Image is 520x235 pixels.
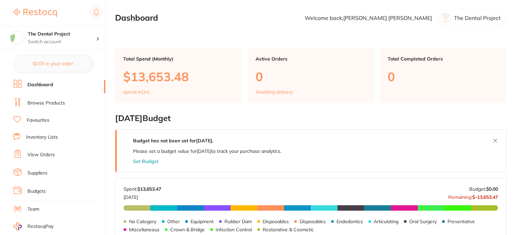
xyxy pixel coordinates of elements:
p: Preventative [448,219,475,224]
p: Miscellaneous [129,227,159,232]
a: Active Orders0Awaiting delivery [247,48,374,103]
p: Infection Control [216,227,252,232]
p: Disposables [300,219,326,224]
p: No Category [129,219,156,224]
a: View Orders [27,151,55,158]
p: Rubber Dam [224,219,252,224]
a: Dashboard [27,81,53,88]
p: Oral Surgery [409,219,437,224]
a: Suppliers [27,170,47,177]
p: Please set a budget value for [DATE] to track your purchase analytics. [133,148,281,154]
p: [DATE] [124,192,161,200]
img: RestocqPay [14,222,22,230]
p: Awaiting delivery [256,89,293,95]
a: Budgets [27,188,46,195]
p: $13,653.48 [123,70,234,84]
p: Budget: [469,186,498,192]
p: Articulating [374,219,398,224]
a: Inventory Lists [26,134,58,141]
p: Switch account [28,39,96,45]
p: Crown & Bridge [170,227,205,232]
h4: The Dental Project [28,31,96,38]
p: Active Orders [256,56,366,62]
p: Spent: [124,186,161,192]
strong: Budget has not been set for [DATE] . [133,138,213,144]
img: The Dental Project [10,31,24,45]
p: The Dental Project [454,15,501,21]
a: Restocq Logo [14,5,57,21]
p: spend in Oct [123,89,149,95]
img: Restocq Logo [14,9,57,17]
h2: [DATE] Budget [115,114,506,123]
a: Total Spend (Monthly)$13,653.48spend inOct [115,48,242,103]
strong: $-13,653.47 [472,194,498,200]
p: Equipment [191,219,214,224]
strong: $13,653.47 [137,186,161,192]
p: Total Completed Orders [388,56,498,62]
h2: Dashboard [115,13,158,23]
p: Restorative & Cosmetic [263,227,314,232]
a: Team [27,206,39,213]
p: 0 [256,70,366,84]
button: Set Budget [133,159,158,164]
a: Browse Products [27,100,65,107]
p: Endodontics [337,219,363,224]
a: RestocqPay [14,222,53,230]
p: Total Spend (Monthly) [123,56,234,62]
span: RestocqPay [27,223,53,230]
p: Disposables [263,219,289,224]
p: Welcome back, [PERSON_NAME] [PERSON_NAME] [305,15,432,21]
a: Favourites [27,117,49,124]
strong: $0.00 [486,186,498,192]
button: $0.00 in your order [14,55,92,72]
a: Total Completed Orders0 [380,48,506,103]
p: Other [167,219,180,224]
p: Remaining: [448,192,498,200]
p: 0 [388,70,498,84]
